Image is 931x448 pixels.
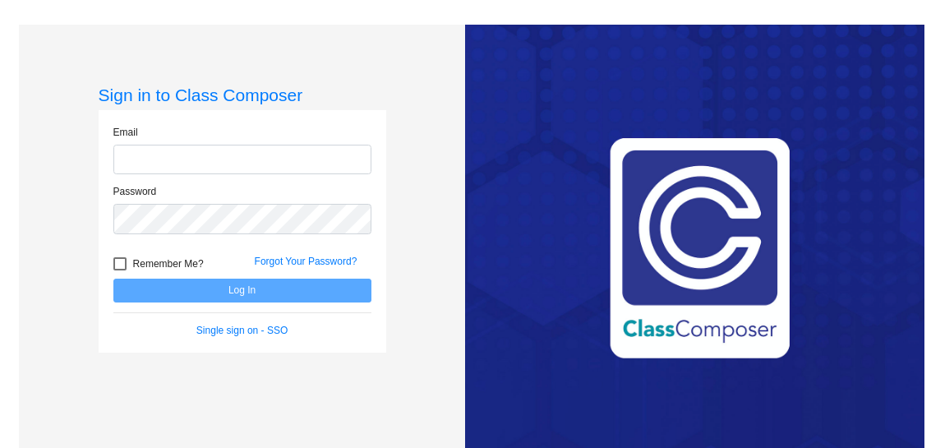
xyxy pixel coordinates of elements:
span: Remember Me? [133,254,204,274]
button: Log In [113,279,371,303]
label: Email [113,125,138,140]
label: Password [113,184,157,199]
a: Forgot Your Password? [255,256,357,267]
h3: Sign in to Class Composer [99,85,386,105]
a: Single sign on - SSO [196,325,288,336]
